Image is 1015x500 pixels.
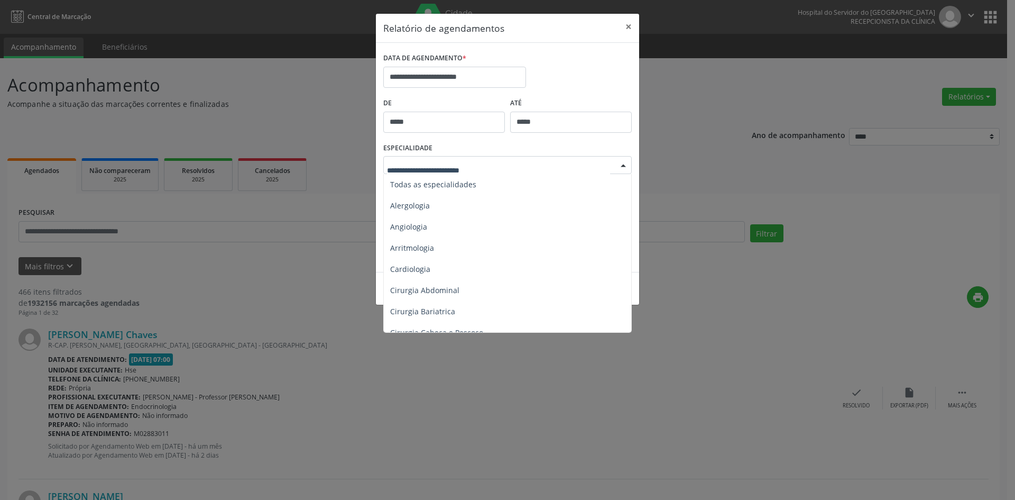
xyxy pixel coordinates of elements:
label: DATA DE AGENDAMENTO [383,50,466,67]
button: Close [618,14,639,40]
span: Arritmologia [390,243,434,253]
span: Cirurgia Cabeça e Pescoço [390,328,483,338]
span: Angiologia [390,222,427,232]
label: ATÉ [510,95,632,112]
span: Cardiologia [390,264,430,274]
span: Cirurgia Bariatrica [390,306,455,316]
label: De [383,95,505,112]
span: Cirurgia Abdominal [390,285,459,295]
span: Todas as especialidades [390,179,476,189]
h5: Relatório de agendamentos [383,21,504,35]
span: Alergologia [390,201,430,211]
label: ESPECIALIDADE [383,140,432,157]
